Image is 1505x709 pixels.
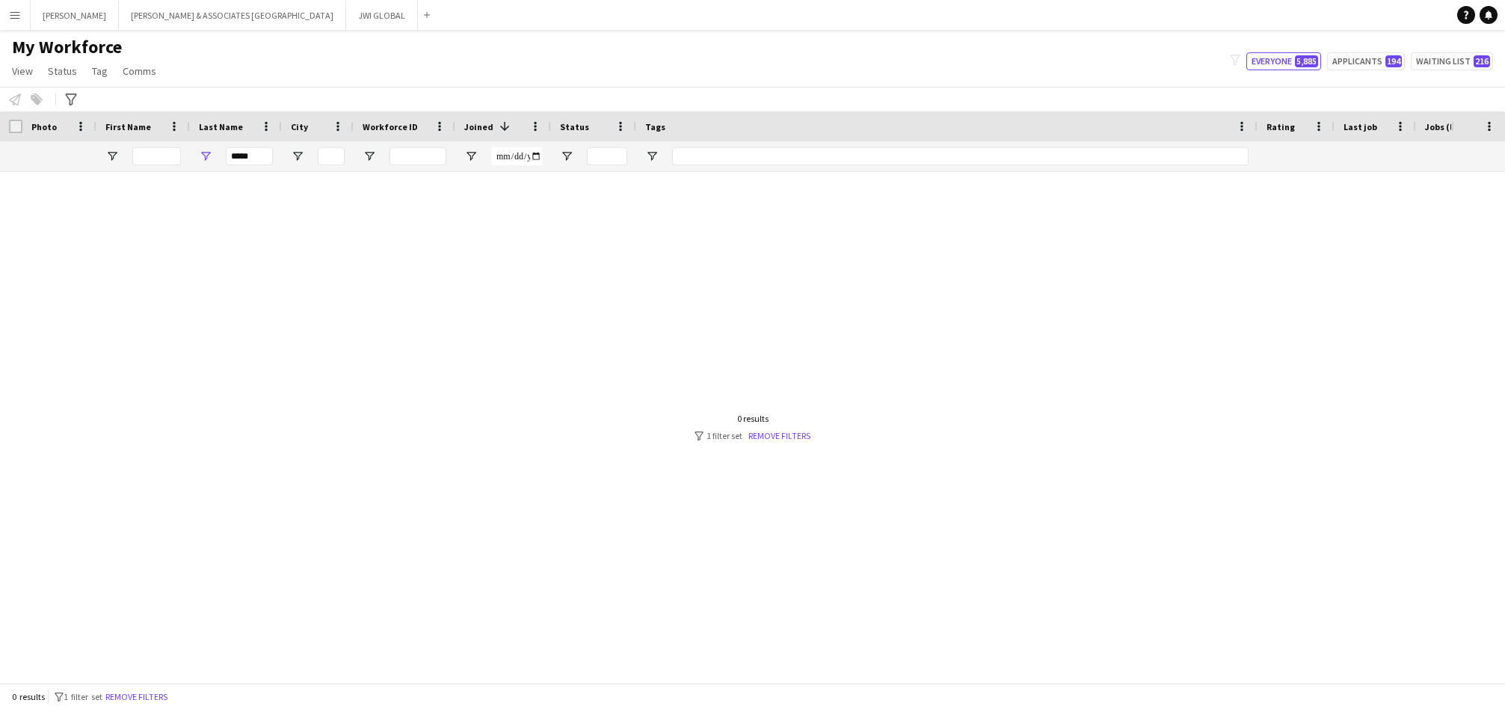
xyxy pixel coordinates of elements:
[695,430,810,441] div: 1 filter set
[123,64,156,78] span: Comms
[464,150,478,163] button: Open Filter Menu
[346,1,418,30] button: JWI GLOBAL
[318,147,345,165] input: City Filter Input
[86,61,114,81] a: Tag
[92,64,108,78] span: Tag
[390,147,446,165] input: Workforce ID Filter Input
[48,64,77,78] span: Status
[560,121,589,132] span: Status
[105,121,151,132] span: First Name
[9,120,22,133] input: Column with Header Selection
[132,147,181,165] input: First Name Filter Input
[645,121,665,132] span: Tags
[587,147,627,165] input: Status Filter Input
[226,147,273,165] input: Last Name Filter Input
[1295,55,1318,67] span: 5,885
[1411,52,1493,70] button: Waiting list216
[42,61,83,81] a: Status
[64,691,102,702] span: 1 filter set
[291,121,308,132] span: City
[1327,52,1405,70] button: Applicants194
[363,150,376,163] button: Open Filter Menu
[672,147,1249,165] input: Tags Filter Input
[560,150,573,163] button: Open Filter Menu
[1246,52,1321,70] button: Everyone5,885
[12,36,122,58] span: My Workforce
[748,430,810,441] a: Remove filters
[199,150,212,163] button: Open Filter Menu
[491,147,542,165] input: Joined Filter Input
[105,150,119,163] button: Open Filter Menu
[62,90,80,108] app-action-btn: Advanced filters
[119,1,346,30] button: [PERSON_NAME] & ASSOCIATES [GEOGRAPHIC_DATA]
[199,121,243,132] span: Last Name
[645,150,659,163] button: Open Filter Menu
[464,121,493,132] span: Joined
[1425,121,1503,132] span: Jobs (last 90 days)
[1344,121,1377,132] span: Last job
[1385,55,1402,67] span: 194
[102,689,170,705] button: Remove filters
[695,413,810,424] div: 0 results
[31,121,57,132] span: Photo
[291,150,304,163] button: Open Filter Menu
[31,1,119,30] button: [PERSON_NAME]
[117,61,162,81] a: Comms
[6,61,39,81] a: View
[1474,55,1490,67] span: 216
[12,64,33,78] span: View
[363,121,418,132] span: Workforce ID
[1267,121,1295,132] span: Rating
